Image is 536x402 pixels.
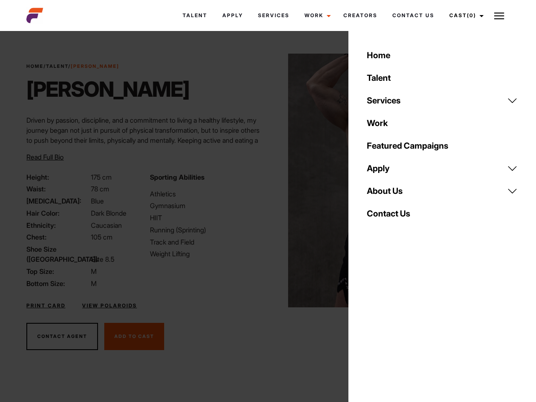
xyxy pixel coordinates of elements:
[26,266,89,276] span: Top Size:
[175,4,215,27] a: Talent
[150,189,263,199] li: Athletics
[26,244,89,264] span: Shoe Size ([GEOGRAPHIC_DATA]):
[26,196,89,206] span: [MEDICAL_DATA]:
[494,11,504,21] img: Burger icon
[26,153,64,161] span: Read Full Bio
[91,279,97,288] span: M
[362,202,523,225] a: Contact Us
[362,134,523,157] a: Featured Campaigns
[26,7,43,24] img: cropped-aefm-brand-fav-22-square.png
[150,213,263,223] li: HIIT
[250,4,297,27] a: Services
[362,180,523,202] a: About Us
[362,44,523,67] a: Home
[82,302,137,309] a: View Polaroids
[114,333,154,339] span: Add To Cast
[362,89,523,112] a: Services
[467,12,476,18] span: (0)
[26,63,119,70] span: / /
[91,173,112,181] span: 175 cm
[91,209,126,217] span: Dark Blonde
[150,249,263,259] li: Weight Lifting
[150,173,204,181] strong: Sporting Abilities
[26,323,98,350] button: Contact Agent
[442,4,489,27] a: Cast(0)
[362,67,523,89] a: Talent
[91,255,114,263] span: Size 8.5
[150,237,263,247] li: Track and Field
[91,221,122,229] span: Caucasian
[26,208,89,218] span: Hair Color:
[91,233,113,241] span: 105 cm
[150,225,263,235] li: Running (Sprinting)
[362,112,523,134] a: Work
[26,172,89,182] span: Height:
[91,197,104,205] span: Blue
[91,267,97,276] span: M
[336,4,385,27] a: Creators
[150,201,263,211] li: Gymnasium
[46,63,68,69] a: Talent
[26,220,89,230] span: Ethnicity:
[26,115,263,165] p: Driven by passion, discipline, and a commitment to living a healthy lifestyle, my journey began n...
[26,184,89,194] span: Waist:
[26,152,64,162] button: Read Full Bio
[26,77,189,102] h1: [PERSON_NAME]
[26,232,89,242] span: Chest:
[297,4,336,27] a: Work
[215,4,250,27] a: Apply
[26,278,89,289] span: Bottom Size:
[71,63,119,69] strong: [PERSON_NAME]
[104,323,164,350] button: Add To Cast
[91,185,109,193] span: 78 cm
[385,4,442,27] a: Contact Us
[26,302,65,309] a: Print Card
[26,63,44,69] a: Home
[362,157,523,180] a: Apply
